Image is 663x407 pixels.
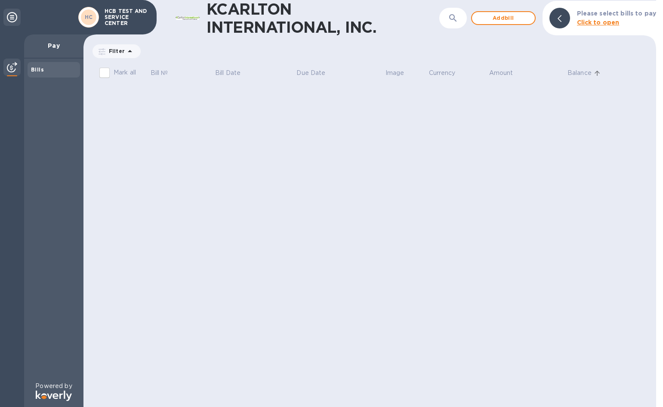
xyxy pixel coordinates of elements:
b: HC [85,14,93,20]
span: Balance [567,68,603,78]
p: Filter [105,47,125,55]
p: Mark all [114,68,136,77]
span: Bill Date [215,68,252,78]
span: Bill № [151,68,179,78]
p: Balance [567,68,592,78]
img: Logo [36,391,72,401]
b: Click to open [577,19,620,26]
span: Add bill [479,13,528,23]
button: Addbill [471,11,536,25]
p: Powered by [35,382,72,391]
p: Bill Date [215,68,241,78]
p: Image [385,68,404,78]
p: Bill № [151,68,168,78]
p: Currency [429,68,456,78]
p: Amount [489,68,513,78]
b: Bills [31,66,44,73]
p: Pay [31,41,77,50]
p: HCB TEST AND SERVICE CENTER [105,8,148,26]
b: Please select bills to pay [577,10,656,17]
p: Due Date [296,68,325,78]
span: Amount [489,68,524,78]
span: Due Date [296,68,336,78]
